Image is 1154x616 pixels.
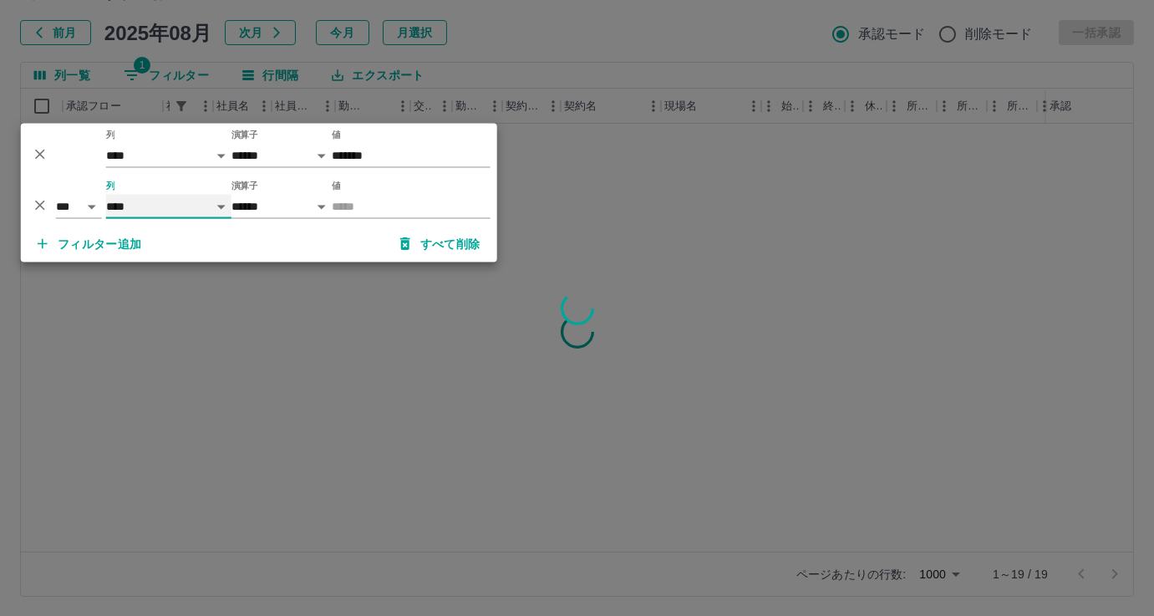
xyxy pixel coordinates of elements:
[387,229,494,259] button: すべて削除
[332,129,341,141] label: 値
[28,141,53,166] button: 削除
[231,129,258,141] label: 演算子
[231,180,258,192] label: 演算子
[24,229,155,259] button: フィルター追加
[332,180,341,192] label: 値
[28,192,53,217] button: 削除
[56,195,102,219] select: 論理演算子
[106,129,115,141] label: 列
[106,180,115,192] label: 列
